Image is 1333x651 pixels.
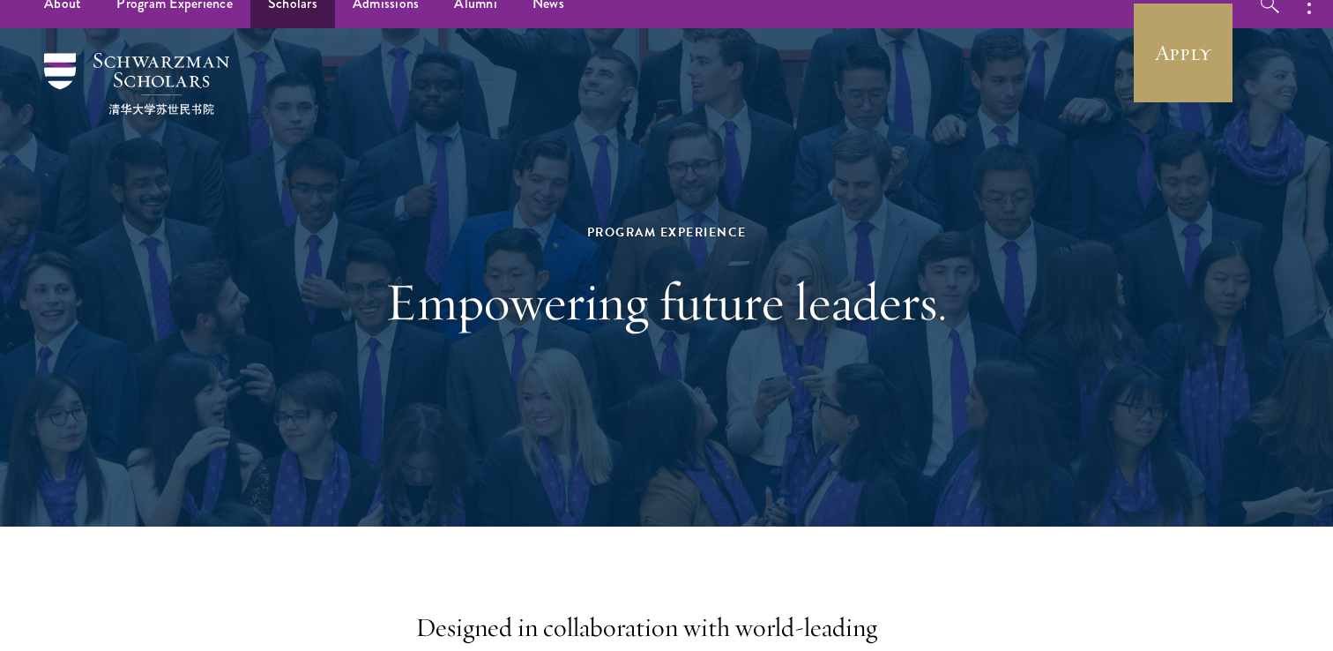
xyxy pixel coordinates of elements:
div: Program Experience [362,221,971,243]
a: Apply [1134,4,1232,102]
h1: Empowering future leaders. [362,270,971,333]
img: Schwarzman Scholars [44,53,229,115]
